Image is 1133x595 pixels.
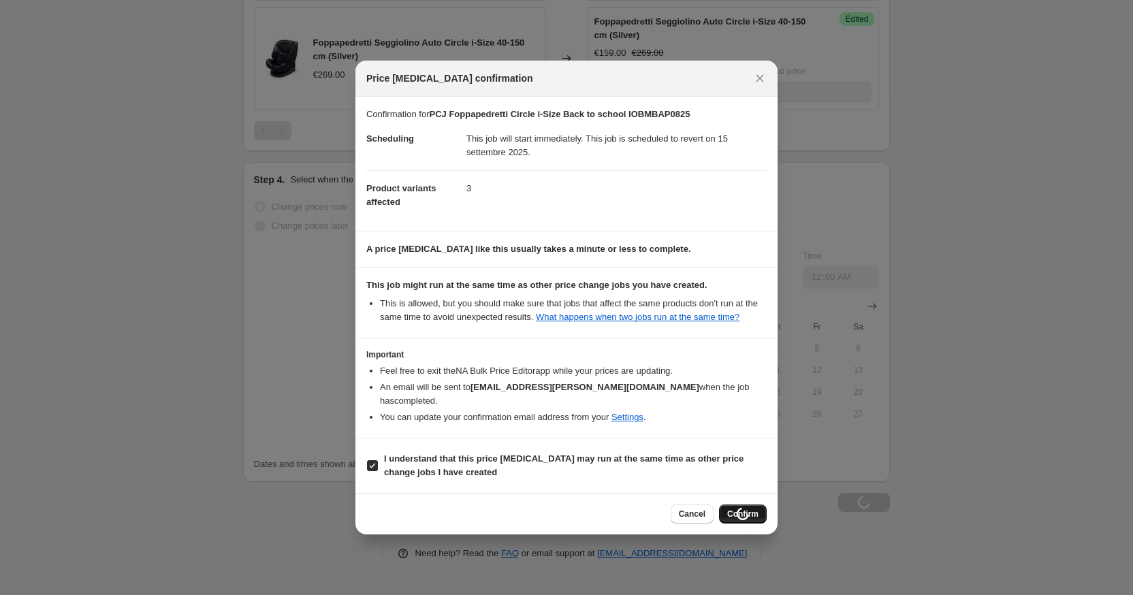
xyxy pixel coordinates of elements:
[380,297,767,324] li: This is allowed, but you should make sure that jobs that affect the same products don ' t run at ...
[671,504,714,524] button: Cancel
[466,170,767,206] dd: 3
[366,244,691,254] b: A price [MEDICAL_DATA] like this usually takes a minute or less to complete.
[366,71,533,85] span: Price [MEDICAL_DATA] confirmation
[380,364,767,378] li: Feel free to exit the NA Bulk Price Editor app while your prices are updating.
[366,183,436,207] span: Product variants affected
[366,133,414,144] span: Scheduling
[366,280,707,290] b: This job might run at the same time as other price change jobs you have created.
[750,69,769,88] button: Close
[470,382,699,392] b: [EMAIL_ADDRESS][PERSON_NAME][DOMAIN_NAME]
[429,109,690,119] b: PCJ Foppapedretti Circle i-Size Back to school IOBMBAP0825
[366,108,767,121] p: Confirmation for
[366,349,767,360] h3: Important
[380,381,767,408] li: An email will be sent to when the job has completed .
[384,453,744,477] b: I understand that this price [MEDICAL_DATA] may run at the same time as other price change jobs I...
[380,411,767,424] li: You can update your confirmation email address from your .
[611,412,643,422] a: Settings
[536,312,739,322] a: What happens when two jobs run at the same time?
[679,509,705,519] span: Cancel
[466,121,767,170] dd: This job will start immediately. This job is scheduled to revert on 15 settembre 2025.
